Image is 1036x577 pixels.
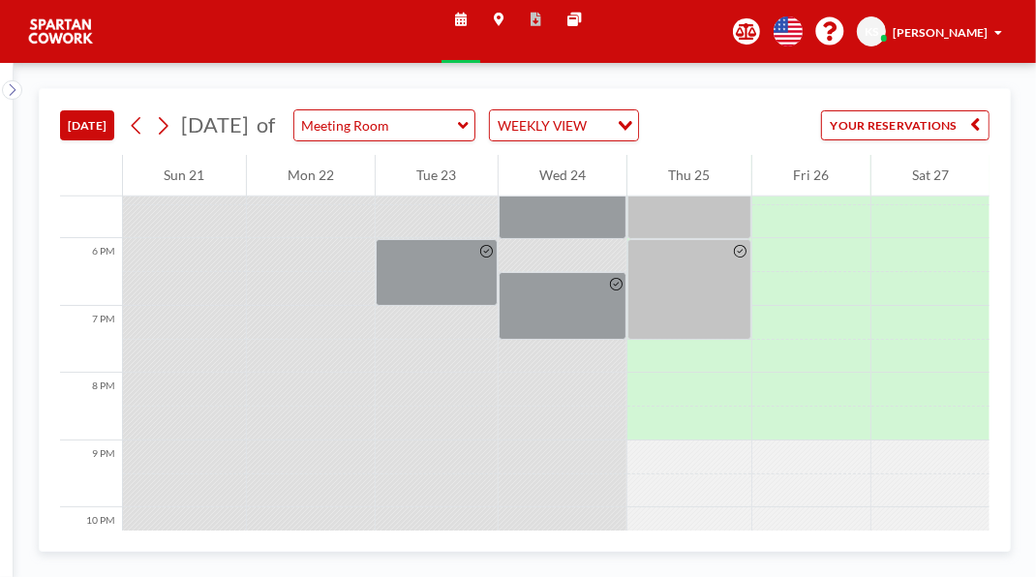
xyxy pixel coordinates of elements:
[247,155,376,197] div: Mon 22
[60,507,122,575] div: 10 PM
[60,440,122,508] div: 9 PM
[499,155,627,197] div: Wed 24
[490,110,638,140] div: Search for option
[181,112,249,137] span: [DATE]
[60,238,122,306] div: 6 PM
[893,25,988,40] span: [PERSON_NAME]
[627,155,751,197] div: Thu 25
[27,15,95,48] img: organization-logo
[821,110,990,140] button: YOUR RESERVATIONS
[494,114,590,137] span: WEEKLY VIEW
[60,306,122,374] div: 7 PM
[123,155,246,197] div: Sun 21
[257,112,275,138] span: of
[60,373,122,440] div: 8 PM
[752,155,870,197] div: Fri 26
[60,110,114,140] button: [DATE]
[376,155,498,197] div: Tue 23
[60,171,122,239] div: 5 PM
[592,114,606,137] input: Search for option
[871,155,990,197] div: Sat 27
[294,110,458,140] input: Meeting Room
[865,24,879,39] span: KS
